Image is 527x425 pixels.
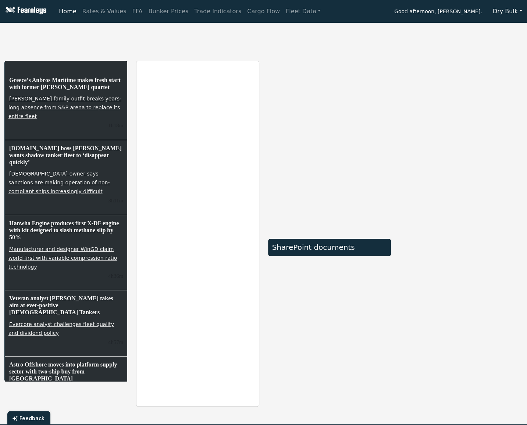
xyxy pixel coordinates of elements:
[8,320,114,337] a: Evercore analyst challenges fleet quality and dividend policy
[8,76,123,91] h6: Greece’s Anbros Maritime makes fresh start with former [PERSON_NAME] quartet
[4,7,46,16] img: Fearnleys Logo
[8,360,123,383] h6: Astro Offshore moves into platform supply sector with two-ship buy from [GEOGRAPHIC_DATA]
[8,294,123,317] h6: Veteran analyst [PERSON_NAME] takes aim at ever-positive [DEMOGRAPHIC_DATA] Tankers
[244,4,283,19] a: Cargo Flow
[400,61,523,142] iframe: mini symbol-overview TradingView widget
[8,219,123,242] h6: Hanwha Engine produces first X-DF engine with kit designed to slash methane slip by 50%
[129,4,146,19] a: FFA
[108,123,123,128] small: 29/08/2025, 14:13:15
[488,4,527,18] button: Dry Bulk
[108,273,123,279] small: 29/08/2025, 11:54:53
[272,243,387,252] div: SharePoint documents
[400,149,523,230] iframe: mini symbol-overview TradingView widget
[145,4,191,19] a: Bunker Prices
[108,339,123,345] small: 29/08/2025, 11:33:40
[79,4,129,19] a: Rates & Values
[8,245,117,270] a: Manufacturer and designer WinGD claim world first with variable compression ratio technology
[400,237,523,318] iframe: mini symbol-overview TradingView widget
[136,61,259,406] iframe: report archive
[283,4,324,19] a: Fleet Data
[191,4,244,19] a: Trade Indicators
[268,61,391,231] iframe: market overview TradingView widget
[56,4,79,19] a: Home
[8,170,110,195] a: [DEMOGRAPHIC_DATA] owner says sanctions are making operation of non-compliant ships increasingly ...
[400,326,523,407] iframe: mini symbol-overview TradingView widget
[8,144,123,167] h6: [DOMAIN_NAME] boss [PERSON_NAME] wants shadow tanker fleet to ‘disappear quickly’
[8,95,121,120] a: [PERSON_NAME] family outfit breaks years-long absence from S&P arena to replace its entire fleet
[4,25,523,52] iframe: tickers TradingView widget
[394,6,482,18] span: Good afternoon, [PERSON_NAME].
[108,198,124,203] small: 29/08/2025, 12:20:19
